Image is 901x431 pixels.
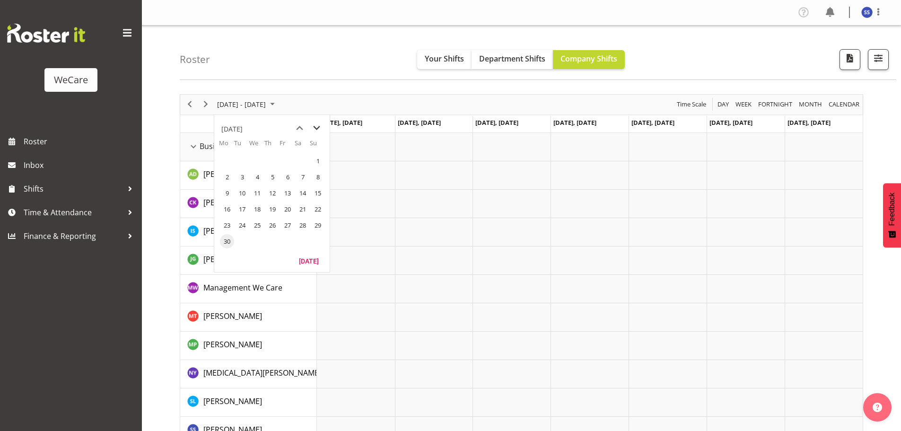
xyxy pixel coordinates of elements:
[828,98,860,110] span: calendar
[787,118,831,127] span: [DATE], [DATE]
[184,98,196,110] button: Previous
[180,332,317,360] td: Millie Pumphrey resource
[553,50,625,69] button: Company Shifts
[265,170,280,184] span: Thursday, September 5, 2024
[308,120,325,137] button: next month
[180,190,317,218] td: Chloe Kim resource
[216,98,279,110] button: June 2024
[220,234,234,248] span: Monday, September 30, 2024
[264,139,280,153] th: Th
[631,118,674,127] span: [DATE], [DATE]
[293,254,325,267] button: Today
[797,98,824,110] button: Timeline Month
[182,95,198,114] div: previous period
[203,311,262,321] span: [PERSON_NAME]
[235,170,249,184] span: Tuesday, September 3, 2024
[235,202,249,216] span: Tuesday, September 17, 2024
[54,73,88,87] div: WeCare
[180,360,317,388] td: Nikita Yates resource
[873,403,882,412] img: help-xxl-2.png
[24,182,123,196] span: Shifts
[295,139,310,153] th: Sa
[180,218,317,246] td: Isabel Simcox resource
[280,218,295,232] span: Friday, September 27, 2024
[203,310,262,322] a: [PERSON_NAME]
[861,7,873,18] img: savita-savita11083.jpg
[734,98,753,110] button: Timeline Week
[311,218,325,232] span: Sunday, September 29, 2024
[180,161,317,190] td: Aleea Devenport resource
[265,202,280,216] span: Thursday, September 19, 2024
[296,202,310,216] span: Saturday, September 21, 2024
[296,186,310,200] span: Saturday, September 14, 2024
[219,139,234,153] th: Mo
[200,141,285,152] span: Business Support Office
[24,205,123,220] span: Time & Attendance
[311,186,325,200] span: Sunday, September 15, 2024
[203,225,262,237] a: [PERSON_NAME]
[235,218,249,232] span: Tuesday, September 24, 2024
[280,186,295,200] span: Friday, September 13, 2024
[203,339,262,350] a: [PERSON_NAME]
[220,170,234,184] span: Monday, September 2, 2024
[319,118,362,127] span: [DATE], [DATE]
[24,158,137,172] span: Inbox
[235,186,249,200] span: Tuesday, September 10, 2024
[180,303,317,332] td: Michelle Thomas resource
[203,197,262,208] a: [PERSON_NAME]
[250,218,264,232] span: Wednesday, September 25, 2024
[180,246,317,275] td: Janine Grundler resource
[198,95,214,114] div: next period
[676,98,707,110] span: Time Scale
[220,202,234,216] span: Monday, September 16, 2024
[479,53,545,64] span: Department Shifts
[827,98,861,110] button: Month
[840,49,860,70] button: Download a PDF of the roster according to the set date range.
[203,339,262,350] span: [PERSON_NAME]
[311,154,325,168] span: Sunday, September 1, 2024
[310,139,325,153] th: Su
[757,98,794,110] button: Fortnight
[757,98,793,110] span: Fortnight
[798,98,823,110] span: Month
[220,218,234,232] span: Monday, September 23, 2024
[203,367,321,378] a: [MEDICAL_DATA][PERSON_NAME]
[200,98,212,110] button: Next
[180,275,317,303] td: Management We Care resource
[180,388,317,417] td: Sarah Lamont resource
[7,24,85,43] img: Rosterit website logo
[560,53,617,64] span: Company Shifts
[220,186,234,200] span: Monday, September 9, 2024
[472,50,553,69] button: Department Shifts
[868,49,889,70] button: Filter Shifts
[311,202,325,216] span: Sunday, September 22, 2024
[717,98,730,110] span: Day
[250,170,264,184] span: Wednesday, September 4, 2024
[425,53,464,64] span: Your Shifts
[203,254,262,265] a: [PERSON_NAME]
[234,139,249,153] th: Tu
[219,233,234,249] td: Monday, September 30, 2024
[291,120,308,137] button: previous month
[214,95,280,114] div: June 24 - 30, 2024
[265,186,280,200] span: Thursday, September 12, 2024
[249,139,264,153] th: We
[250,186,264,200] span: Wednesday, September 11, 2024
[24,229,123,243] span: Finance & Reporting
[296,170,310,184] span: Saturday, September 7, 2024
[24,134,137,149] span: Roster
[203,226,262,236] span: [PERSON_NAME]
[888,193,896,226] span: Feedback
[203,396,262,406] span: [PERSON_NAME]
[883,183,901,247] button: Feedback - Show survey
[180,54,210,65] h4: Roster
[280,170,295,184] span: Friday, September 6, 2024
[180,133,317,161] td: Business Support Office resource
[203,282,282,293] span: Management We Care
[709,118,752,127] span: [DATE], [DATE]
[553,118,596,127] span: [DATE], [DATE]
[417,50,472,69] button: Your Shifts
[221,120,243,139] div: title
[735,98,752,110] span: Week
